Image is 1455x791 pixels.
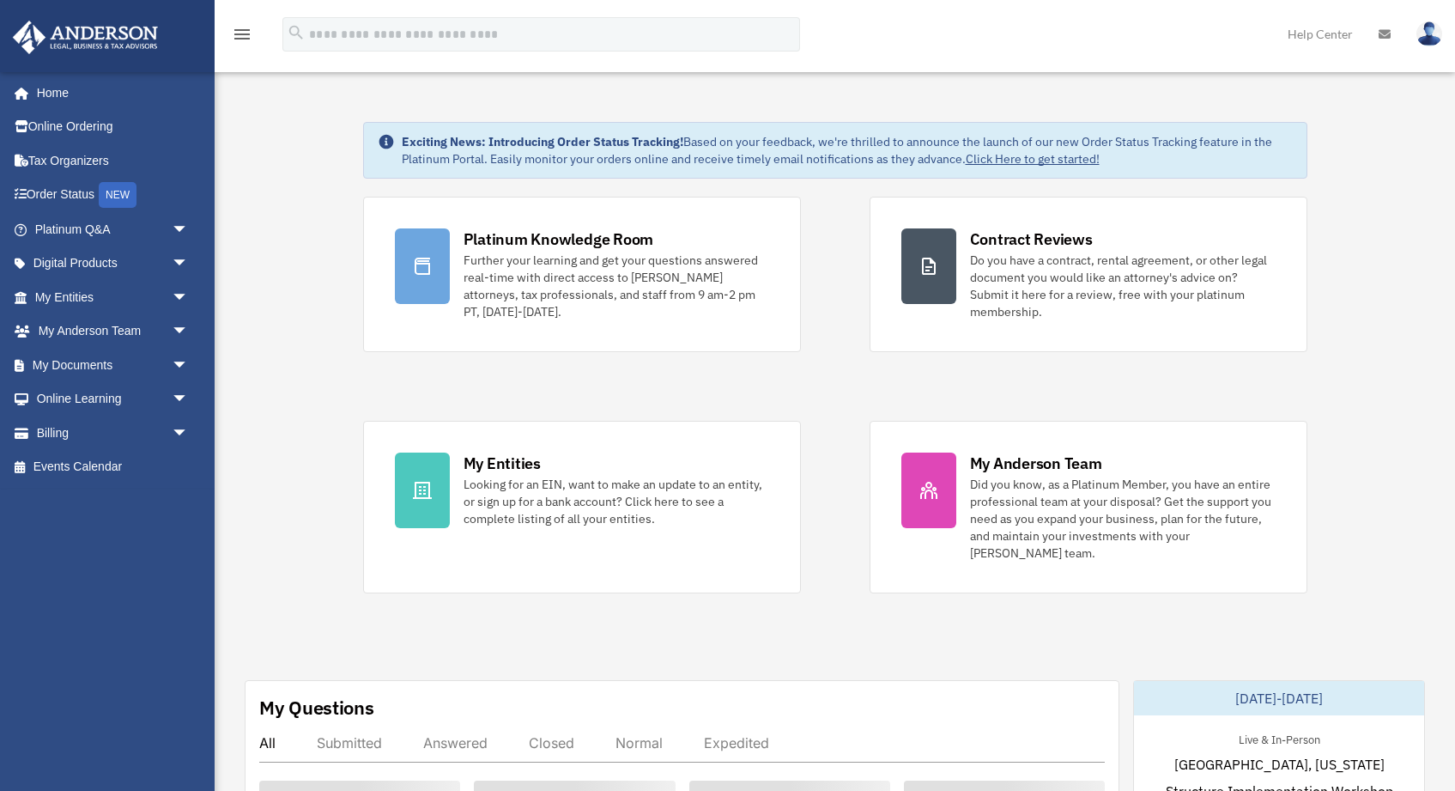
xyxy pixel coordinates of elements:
a: My Documentsarrow_drop_down [12,348,215,382]
a: Events Calendar [12,450,215,484]
a: My Entities Looking for an EIN, want to make an update to an entity, or sign up for a bank accoun... [363,421,801,593]
div: Answered [423,734,488,751]
div: All [259,734,276,751]
a: Online Learningarrow_drop_down [12,382,215,417]
div: Closed [529,734,574,751]
div: Submitted [317,734,382,751]
div: [DATE]-[DATE] [1134,681,1424,715]
a: Online Ordering [12,110,215,144]
span: arrow_drop_down [172,348,206,383]
span: arrow_drop_down [172,212,206,247]
div: Do you have a contract, rental agreement, or other legal document you would like an attorney's ad... [970,252,1276,320]
div: Expedited [704,734,769,751]
a: My Anderson Teamarrow_drop_down [12,314,215,349]
span: arrow_drop_down [172,416,206,451]
a: Home [12,76,206,110]
span: arrow_drop_down [172,246,206,282]
a: Order StatusNEW [12,178,215,213]
span: arrow_drop_down [172,382,206,417]
a: Platinum Knowledge Room Further your learning and get your questions answered real-time with dire... [363,197,801,352]
div: Live & In-Person [1225,729,1334,747]
a: menu [232,30,252,45]
div: Normal [615,734,663,751]
a: Billingarrow_drop_down [12,416,215,450]
a: My Anderson Team Did you know, as a Platinum Member, you have an entire professional team at your... [870,421,1307,593]
span: arrow_drop_down [172,314,206,350]
a: My Entitiesarrow_drop_down [12,280,215,314]
img: Anderson Advisors Platinum Portal [8,21,163,54]
i: search [287,23,306,42]
span: [GEOGRAPHIC_DATA], [US_STATE] [1174,754,1385,775]
a: Click Here to get started! [966,151,1100,167]
div: Contract Reviews [970,228,1093,250]
div: My Questions [259,695,374,721]
div: My Entities [464,453,541,474]
div: Based on your feedback, we're thrilled to announce the launch of our new Order Status Tracking fe... [402,133,1293,167]
i: menu [232,24,252,45]
a: Digital Productsarrow_drop_down [12,246,215,281]
a: Platinum Q&Aarrow_drop_down [12,212,215,246]
div: My Anderson Team [970,453,1102,474]
a: Contract Reviews Do you have a contract, rental agreement, or other legal document you would like... [870,197,1307,352]
span: arrow_drop_down [172,280,206,315]
div: Did you know, as a Platinum Member, you have an entire professional team at your disposal? Get th... [970,476,1276,562]
div: Further your learning and get your questions answered real-time with direct access to [PERSON_NAM... [464,252,769,320]
div: Platinum Knowledge Room [464,228,654,250]
div: NEW [99,182,136,208]
a: Tax Organizers [12,143,215,178]
img: User Pic [1416,21,1442,46]
strong: Exciting News: Introducing Order Status Tracking! [402,134,683,149]
div: Looking for an EIN, want to make an update to an entity, or sign up for a bank account? Click her... [464,476,769,527]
